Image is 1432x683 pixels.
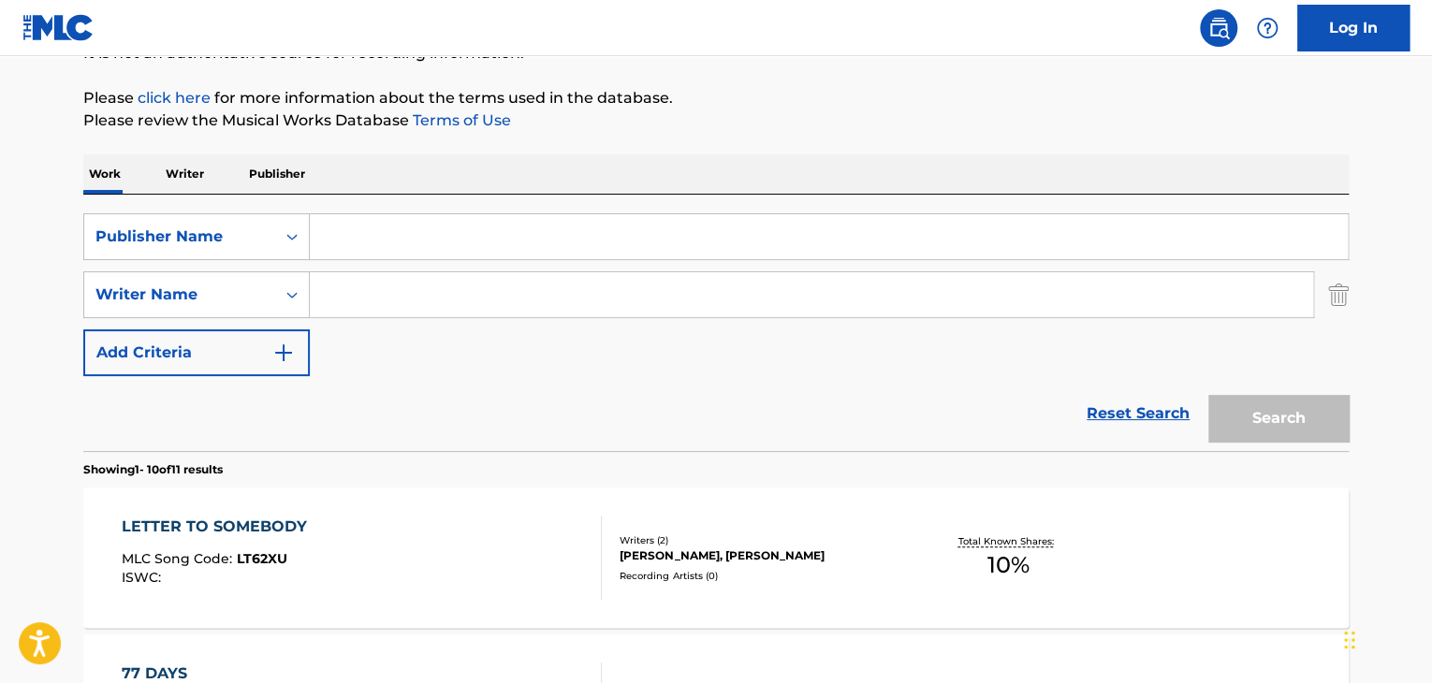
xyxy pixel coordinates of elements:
[95,225,264,248] div: Publisher Name
[83,461,223,478] p: Showing 1 - 10 of 11 results
[83,87,1349,109] p: Please for more information about the terms used in the database.
[95,283,264,306] div: Writer Name
[1077,393,1199,434] a: Reset Search
[83,329,310,376] button: Add Criteria
[122,550,237,567] span: MLC Song Code :
[272,341,295,364] img: 9d2ae6d4665cec9f34b9.svg
[243,154,311,194] p: Publisher
[83,213,1349,451] form: Search Form
[1200,9,1237,47] a: Public Search
[1207,17,1230,39] img: search
[83,154,126,194] p: Work
[237,550,287,567] span: LT62XU
[620,569,902,583] div: Recording Artists ( 0 )
[122,569,166,586] span: ISWC :
[1297,5,1410,51] a: Log In
[122,516,316,538] div: LETTER TO SOMEBODY
[138,89,211,107] a: click here
[986,548,1029,582] span: 10 %
[83,109,1349,132] p: Please review the Musical Works Database
[83,487,1349,628] a: LETTER TO SOMEBODYMLC Song Code:LT62XUISWC:Writers (2)[PERSON_NAME], [PERSON_NAME]Recording Artis...
[620,533,902,547] div: Writers ( 2 )
[620,547,902,564] div: [PERSON_NAME], [PERSON_NAME]
[22,14,95,41] img: MLC Logo
[1256,17,1279,39] img: help
[160,154,210,194] p: Writer
[1338,593,1432,683] iframe: Chat Widget
[957,534,1058,548] p: Total Known Shares:
[1344,612,1355,668] div: Drag
[1328,271,1349,318] img: Delete Criterion
[409,111,511,129] a: Terms of Use
[1249,9,1286,47] div: Help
